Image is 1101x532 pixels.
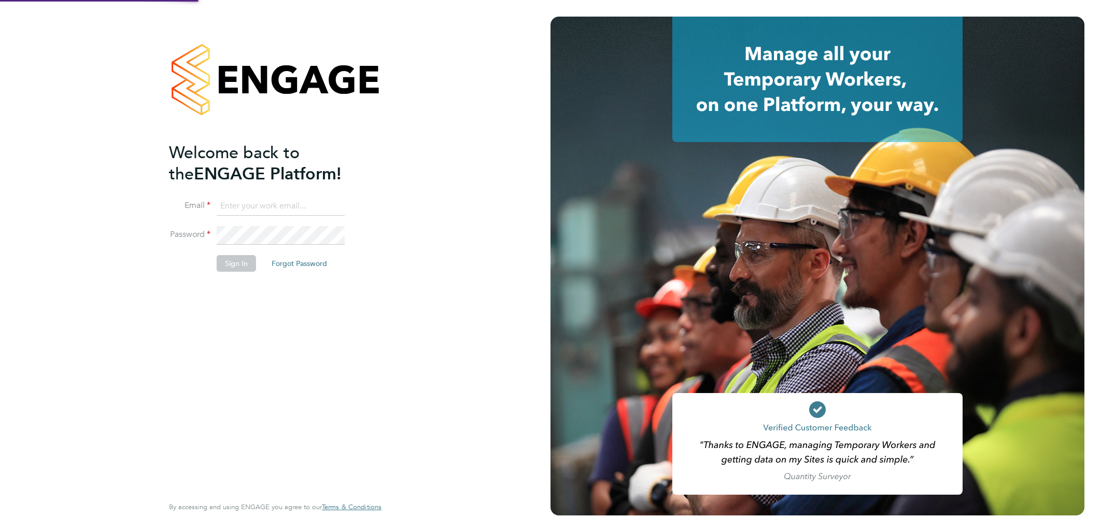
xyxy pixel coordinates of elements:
[322,502,382,511] span: Terms & Conditions
[169,143,300,184] span: Welcome back to the
[169,200,210,211] label: Email
[263,255,335,272] button: Forgot Password
[217,255,256,272] button: Sign In
[169,502,382,511] span: By accessing and using ENGAGE you agree to our
[322,503,382,511] a: Terms & Conditions
[169,142,371,185] h2: ENGAGE Platform!
[217,197,345,216] input: Enter your work email...
[169,229,210,240] label: Password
